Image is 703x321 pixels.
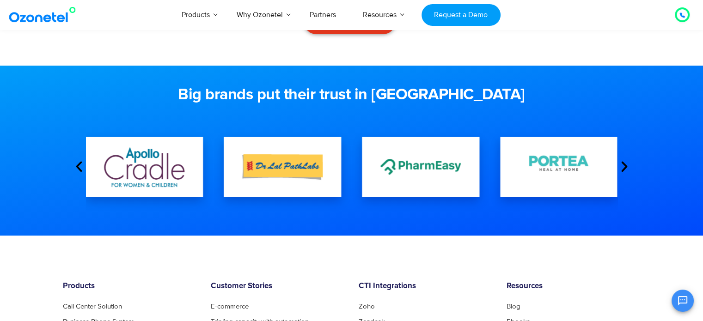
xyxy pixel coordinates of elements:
[362,137,479,197] div: 12 / 16
[519,139,599,195] img: Portea-Medical
[507,282,641,291] h6: Resources
[86,137,203,197] div: 10 / 16
[72,86,631,104] h2: Big brands put their trust in [GEOGRAPHIC_DATA]
[104,147,185,187] img: Apollo-Cradle-logo-gurgaon
[500,137,617,197] div: 13 / 16
[224,137,341,197] div: 11 / 16
[63,303,122,310] a: Call Center Solution
[422,4,501,26] a: Request a Demo
[86,118,617,215] div: Image Carousel
[211,303,249,310] a: E-commerce
[380,159,461,175] img: PharmEasy_logo
[359,282,493,291] h6: CTI Integrations
[63,282,197,291] h6: Products
[672,290,694,312] button: Open chat
[211,282,345,291] h6: Customer Stories
[359,303,375,310] a: Zoho
[242,154,323,180] img: lalpath-labs-logo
